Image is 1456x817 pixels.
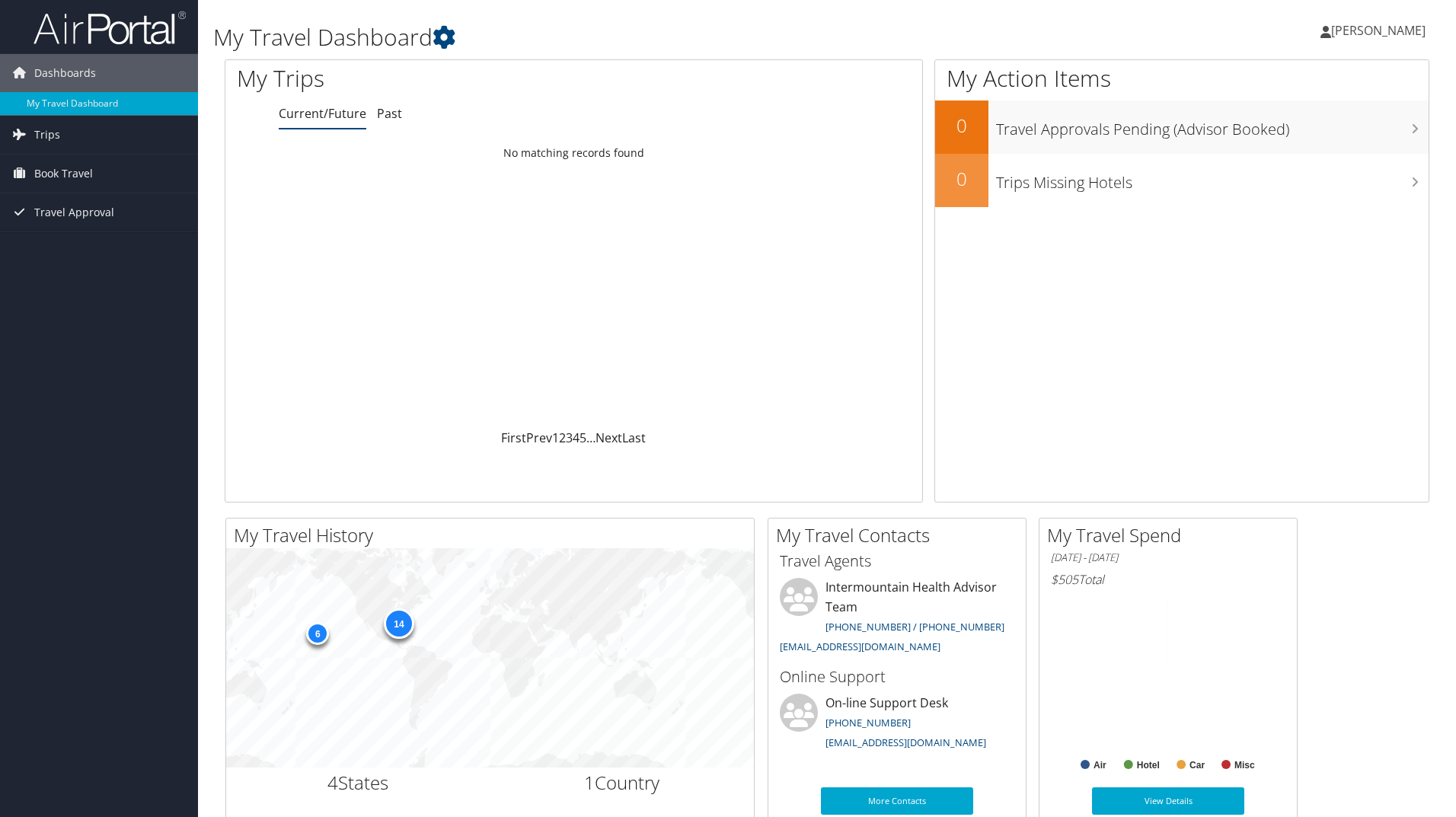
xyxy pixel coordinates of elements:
a: [EMAIL_ADDRESS][DOMAIN_NAME] [825,736,986,749]
a: [EMAIL_ADDRESS][DOMAIN_NAME] [780,640,940,653]
h2: Country [502,770,743,796]
a: 5 [580,429,586,446]
li: Intermountain Health Advisor Team [772,578,1022,659]
h2: States [238,770,479,796]
a: View Details [1092,787,1244,815]
h1: My Travel Dashboard [213,21,1032,53]
li: On-line Support Desk [772,694,1022,756]
a: Last [622,429,646,446]
h3: Travel Approvals Pending (Advisor Booked) [996,111,1429,140]
a: 0Trips Missing Hotels [935,154,1429,207]
a: 3 [566,429,573,446]
h3: Trips Missing Hotels [996,164,1429,193]
h2: My Travel Spend [1047,522,1297,548]
h2: My Travel Contacts [776,522,1026,548]
a: [PHONE_NUMBER] [825,716,911,729]
a: Current/Future [279,105,366,122]
h3: Online Support [780,666,1014,688]
img: airportal-logo.png [34,10,186,46]
h3: Travel Agents [780,551,1014,572]
h2: 0 [935,166,988,192]
span: $505 [1051,571,1078,588]
div: 14 [384,608,414,638]
span: … [586,429,595,446]
h2: My Travel History [234,522,754,548]
h6: [DATE] - [DATE] [1051,551,1285,565]
text: Air [1094,760,1106,771]
span: Dashboards [34,54,96,92]
text: Car [1189,760,1205,771]
h1: My Action Items [935,62,1429,94]
span: 1 [584,770,595,795]
a: Next [595,429,622,446]
span: 4 [327,770,338,795]
a: 4 [573,429,580,446]
span: Trips [34,116,60,154]
a: Prev [526,429,552,446]
span: Book Travel [34,155,93,193]
h6: Total [1051,571,1285,588]
text: Misc [1234,760,1255,771]
span: Travel Approval [34,193,114,231]
h2: 0 [935,113,988,139]
td: No matching records found [225,139,922,167]
a: Past [377,105,402,122]
a: [PHONE_NUMBER] / [PHONE_NUMBER] [825,620,1004,633]
a: First [501,429,526,446]
span: [PERSON_NAME] [1331,22,1426,39]
a: 1 [552,429,559,446]
div: 6 [306,622,329,645]
a: 0Travel Approvals Pending (Advisor Booked) [935,101,1429,154]
a: [PERSON_NAME] [1320,8,1441,53]
a: More Contacts [821,787,973,815]
h1: My Trips [237,62,621,94]
a: 2 [559,429,566,446]
text: Hotel [1137,760,1160,771]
